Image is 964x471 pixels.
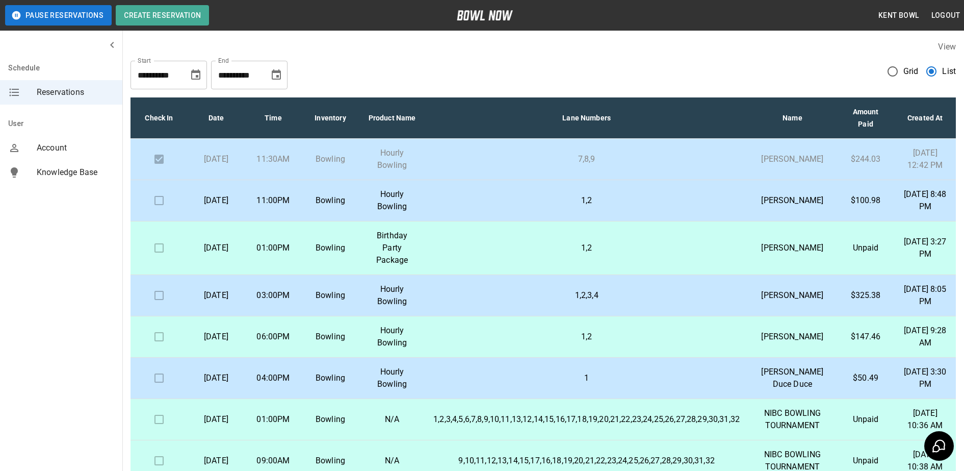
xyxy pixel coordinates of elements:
[756,242,829,254] p: [PERSON_NAME]
[196,413,237,426] p: [DATE]
[367,147,417,171] p: Hourly Bowling
[433,372,740,384] p: 1
[253,331,294,343] p: 06:00PM
[433,242,740,254] p: 1,2
[253,242,294,254] p: 01:00PM
[756,194,829,207] p: [PERSON_NAME]
[310,331,351,343] p: Bowling
[894,97,956,139] th: Created At
[367,230,417,266] p: Birthday Party Package
[196,331,237,343] p: [DATE]
[433,455,740,467] p: 9,10,11,12,13,14,15,17,16,18,19,20,21,22,23,24,25,26,27,28,29,30,31,32
[186,65,206,85] button: Choose date, selected date is Oct 3, 2025
[253,455,294,467] p: 09:00AM
[902,325,948,349] p: [DATE] 9:28 AM
[310,153,351,165] p: Bowling
[116,5,209,26] button: Create Reservation
[196,194,237,207] p: [DATE]
[927,6,964,25] button: Logout
[245,97,302,139] th: Time
[845,242,887,254] p: Unpaid
[367,325,417,349] p: Hourly Bowling
[196,289,237,302] p: [DATE]
[367,413,417,426] p: N/A
[425,97,748,139] th: Lane Numbers
[756,407,829,432] p: NIBC BOWLING TOURNAMENT
[748,97,837,139] th: Name
[845,372,887,384] p: $50.49
[131,97,188,139] th: Check In
[457,10,513,20] img: logo
[37,142,114,154] span: Account
[196,153,237,165] p: [DATE]
[310,242,351,254] p: Bowling
[310,194,351,207] p: Bowling
[845,455,887,467] p: Unpaid
[196,372,237,384] p: [DATE]
[188,97,245,139] th: Date
[902,236,948,260] p: [DATE] 3:27 PM
[845,331,887,343] p: $147.46
[310,455,351,467] p: Bowling
[874,6,923,25] button: Kent Bowl
[845,194,887,207] p: $100.98
[903,65,919,78] span: Grid
[433,289,740,302] p: 1,2,3,4
[253,289,294,302] p: 03:00PM
[253,372,294,384] p: 04:00PM
[942,65,956,78] span: List
[367,188,417,213] p: Hourly Bowling
[902,283,948,308] p: [DATE] 8:05 PM
[367,366,417,390] p: Hourly Bowling
[902,366,948,390] p: [DATE] 3:30 PM
[253,413,294,426] p: 01:00PM
[902,188,948,213] p: [DATE] 8:48 PM
[37,86,114,98] span: Reservations
[302,97,359,139] th: Inventory
[433,413,740,426] p: 1,2,3,4,5,6,7,8,9,10,11,13,12,14,15,16,17,18,19,20,21,22,23,24,25,26,27,28,29,30,31,32
[433,331,740,343] p: 1,2
[837,97,895,139] th: Amount Paid
[37,166,114,179] span: Knowledge Base
[756,153,829,165] p: [PERSON_NAME]
[310,413,351,426] p: Bowling
[367,455,417,467] p: N/A
[902,407,948,432] p: [DATE] 10:36 AM
[756,366,829,390] p: [PERSON_NAME] Duce Duce
[196,242,237,254] p: [DATE]
[433,153,740,165] p: 7,8,9
[367,283,417,308] p: Hourly Bowling
[253,153,294,165] p: 11:30AM
[845,289,887,302] p: $325.38
[902,147,948,171] p: [DATE] 12:42 PM
[938,42,956,52] label: View
[359,97,425,139] th: Product Name
[5,5,112,26] button: Pause Reservations
[310,372,351,384] p: Bowling
[266,65,286,85] button: Choose date, selected date is Nov 3, 2025
[756,289,829,302] p: [PERSON_NAME]
[845,413,887,426] p: Unpaid
[756,331,829,343] p: [PERSON_NAME]
[253,194,294,207] p: 11:00PM
[845,153,887,165] p: $244.03
[310,289,351,302] p: Bowling
[433,194,740,207] p: 1,2
[196,455,237,467] p: [DATE]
